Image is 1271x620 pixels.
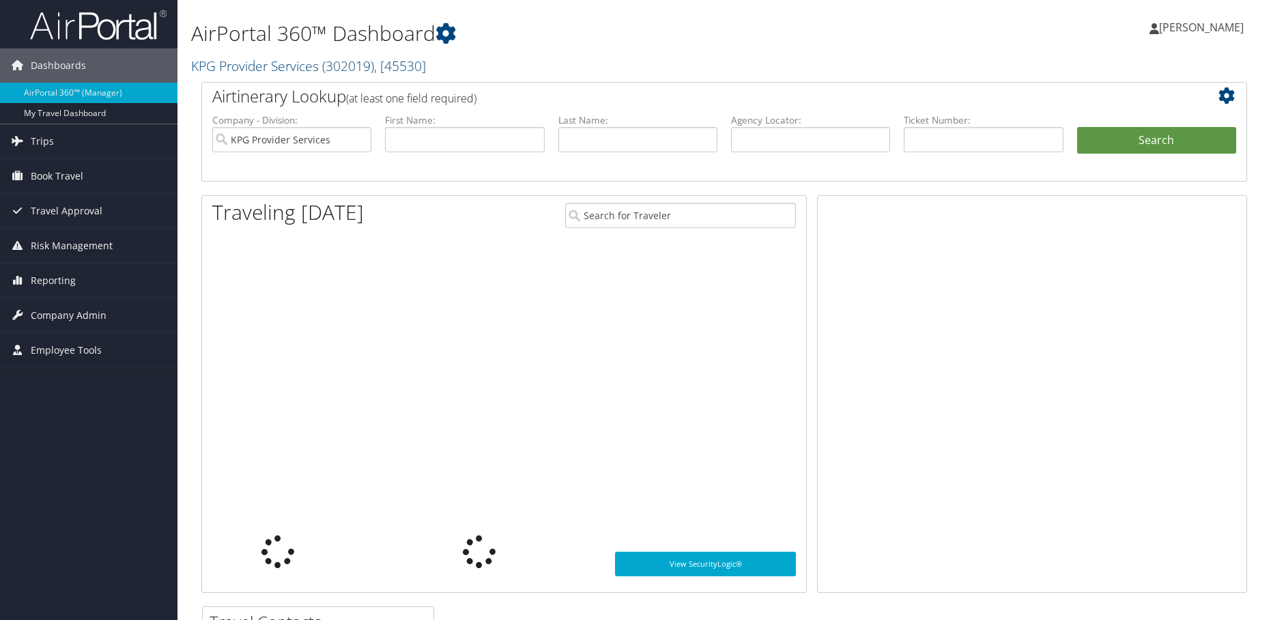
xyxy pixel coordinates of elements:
[31,264,76,298] span: Reporting
[374,57,426,75] span: , [ 45530 ]
[322,57,374,75] span: ( 302019 )
[346,91,476,106] span: (at least one field required)
[212,113,371,127] label: Company - Division:
[1159,20,1244,35] span: [PERSON_NAME]
[191,57,426,75] a: KPG Provider Services
[191,19,902,48] h1: AirPortal 360™ Dashboard
[31,159,83,193] span: Book Travel
[31,48,86,83] span: Dashboards
[615,552,796,576] a: View SecurityLogic®
[565,203,797,228] input: Search for Traveler
[31,194,102,228] span: Travel Approval
[31,333,102,367] span: Employee Tools
[558,113,717,127] label: Last Name:
[30,9,167,41] img: airportal-logo.png
[31,298,106,333] span: Company Admin
[904,113,1063,127] label: Ticket Number:
[212,85,1149,108] h2: Airtinerary Lookup
[31,229,113,263] span: Risk Management
[1077,127,1236,154] button: Search
[31,124,54,158] span: Trips
[385,113,544,127] label: First Name:
[212,198,364,227] h1: Traveling [DATE]
[1149,7,1257,48] a: [PERSON_NAME]
[731,113,890,127] label: Agency Locator:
